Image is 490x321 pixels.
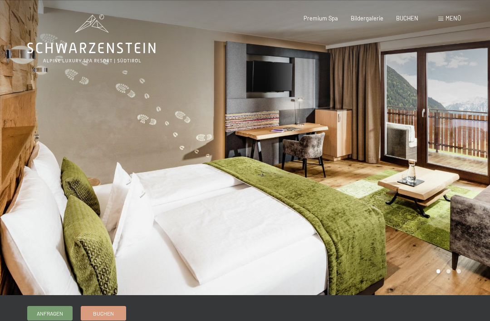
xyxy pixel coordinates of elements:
span: Anfragen [37,310,63,317]
a: Bildergalerie [351,15,383,22]
a: Premium Spa [304,15,338,22]
span: Buchen [93,310,114,317]
a: Buchen [81,306,126,320]
span: Menü [446,15,461,22]
a: BUCHEN [396,15,418,22]
a: Anfragen [28,306,72,320]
